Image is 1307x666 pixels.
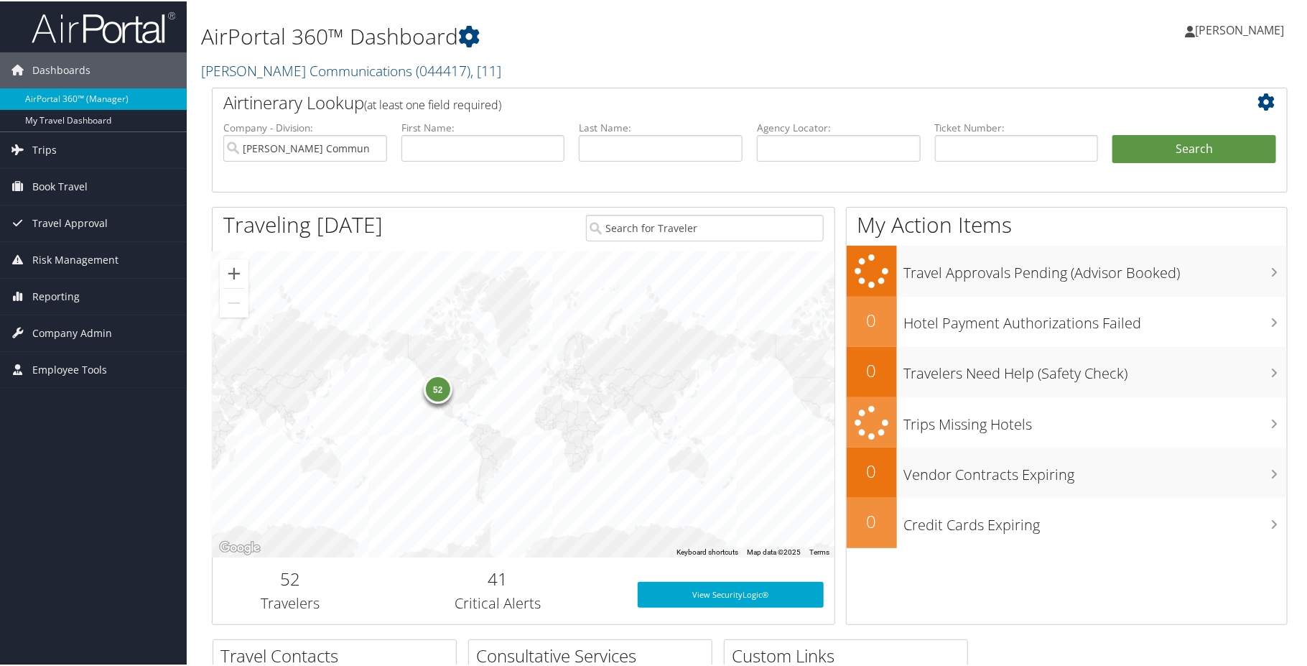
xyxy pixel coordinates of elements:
[847,295,1287,346] a: 0Hotel Payment Authorizations Failed
[847,208,1287,239] h1: My Action Items
[401,119,565,134] label: First Name:
[904,355,1287,382] h3: Travelers Need Help (Safety Check)
[32,9,175,43] img: airportal-logo.png
[748,547,801,555] span: Map data ©2025
[223,565,357,590] h2: 52
[424,374,452,402] div: 52
[847,346,1287,396] a: 0Travelers Need Help (Safety Check)
[904,456,1287,484] h3: Vendor Contracts Expiring
[638,581,824,606] a: View SecurityLogic®
[364,96,501,111] span: (at least one field required)
[1112,134,1276,162] button: Search
[847,307,897,331] h2: 0
[32,167,88,203] span: Book Travel
[223,592,357,612] h3: Travelers
[1195,21,1284,37] span: [PERSON_NAME]
[757,119,921,134] label: Agency Locator:
[810,547,830,555] a: Terms (opens in new tab)
[32,131,57,167] span: Trips
[904,406,1287,433] h3: Trips Missing Hotels
[847,396,1287,447] a: Trips Missing Hotels
[220,287,248,316] button: Zoom out
[201,60,501,79] a: [PERSON_NAME] Communications
[1185,7,1298,50] a: [PERSON_NAME]
[677,546,739,556] button: Keyboard shortcuts
[579,119,743,134] label: Last Name:
[416,60,470,79] span: ( 044417 )
[904,254,1287,282] h3: Travel Approvals Pending (Advisor Booked)
[32,277,80,313] span: Reporting
[470,60,501,79] span: , [ 11 ]
[378,592,616,612] h3: Critical Alerts
[847,357,897,381] h2: 0
[32,314,112,350] span: Company Admin
[32,241,118,277] span: Risk Management
[223,89,1186,114] h2: Airtinerary Lookup
[847,244,1287,295] a: Travel Approvals Pending (Advisor Booked)
[378,565,616,590] h2: 41
[847,508,897,532] h2: 0
[586,213,824,240] input: Search for Traveler
[32,51,90,87] span: Dashboards
[216,537,264,556] a: Open this area in Google Maps (opens a new window)
[904,305,1287,332] h3: Hotel Payment Authorizations Failed
[935,119,1099,134] label: Ticket Number:
[220,258,248,287] button: Zoom in
[904,507,1287,534] h3: Credit Cards Expiring
[32,204,108,240] span: Travel Approval
[847,446,1287,496] a: 0Vendor Contracts Expiring
[223,119,387,134] label: Company - Division:
[216,537,264,556] img: Google
[847,458,897,482] h2: 0
[201,20,933,50] h1: AirPortal 360™ Dashboard
[223,208,383,239] h1: Traveling [DATE]
[847,496,1287,547] a: 0Credit Cards Expiring
[32,351,107,387] span: Employee Tools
